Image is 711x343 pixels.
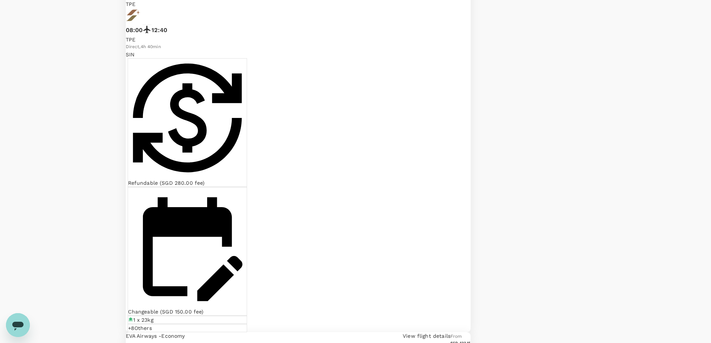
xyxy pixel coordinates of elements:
p: TPE [126,36,452,43]
p: 12:40 [152,26,167,35]
iframe: Button to launch messaging window [6,313,30,337]
span: Economy [161,333,185,339]
p: TPE [126,0,452,8]
div: Direct , 4h 40min [126,43,452,51]
span: 1 x 23kg [133,317,156,323]
span: Others [134,325,155,331]
span: - [159,333,161,339]
span: Refundable (SGD 280.00 fee) [128,180,208,186]
div: 1 x 23kg [128,316,247,324]
span: EVA Airways [126,333,159,339]
div: +8Others [128,324,247,332]
div: Changeable (SGD 150.00 fee) [128,187,247,316]
p: 08:00 [126,26,143,35]
p: View flight details [403,332,450,340]
span: From [450,334,462,339]
p: SIN [126,51,452,58]
span: + 8 [128,325,134,331]
div: Refundable (SGD 280.00 fee) [128,58,247,187]
img: JX [126,8,141,23]
span: Changeable (SGD 150.00 fee) [128,309,207,315]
